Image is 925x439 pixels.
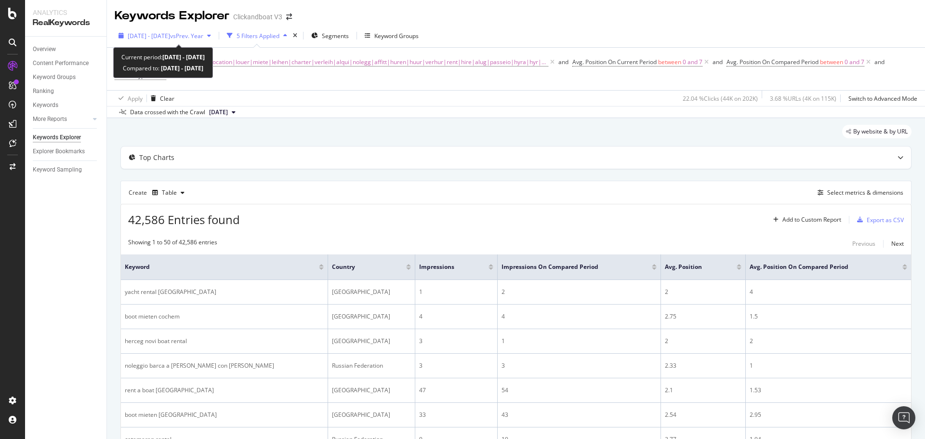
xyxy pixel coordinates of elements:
[848,94,917,103] div: Switch to Advanced Mode
[665,386,741,395] div: 2.1
[332,288,411,296] div: [GEOGRAPHIC_DATA]
[558,58,568,66] div: and
[419,411,493,419] div: 33
[852,238,875,250] button: Previous
[891,239,904,248] div: Next
[125,361,324,370] div: noleggio barca a [PERSON_NAME] con [PERSON_NAME]
[502,263,637,271] span: Impressions On Compared Period
[115,28,215,43] button: [DATE] - [DATE]vsPrev. Year
[374,32,419,40] div: Keyword Groups
[115,91,143,106] button: Apply
[128,94,143,103] div: Apply
[419,312,493,321] div: 4
[852,239,875,248] div: Previous
[33,8,99,17] div: Analytics
[286,13,292,20] div: arrow-right-arrow-left
[33,100,58,110] div: Keywords
[874,57,885,67] button: and
[665,312,741,321] div: 2.75
[139,153,174,162] div: Top Charts
[332,263,392,271] span: Country
[223,28,291,43] button: 5 Filters Applied
[123,63,203,74] div: Compared to:
[502,312,657,321] div: 4
[713,57,723,67] button: and
[128,212,240,227] span: 42,586 Entries found
[233,12,282,22] div: Clickandboat V3
[845,91,917,106] button: Switch to Advanced Mode
[170,32,203,40] span: vs Prev. Year
[205,106,239,118] button: [DATE]
[33,72,100,82] a: Keyword Groups
[33,17,99,28] div: RealKeywords
[125,411,324,419] div: boot mieten [GEOGRAPHIC_DATA]
[665,337,741,346] div: 2
[361,28,423,43] button: Keyword Groups
[332,361,411,370] div: Russian Federation
[419,288,493,296] div: 1
[891,238,904,250] button: Next
[33,146,100,157] a: Explorer Bookmarks
[332,337,411,346] div: [GEOGRAPHIC_DATA]
[332,312,411,321] div: [GEOGRAPHIC_DATA]
[121,52,205,63] div: Current period:
[33,44,100,54] a: Overview
[750,263,888,271] span: Avg. Position On Compared Period
[33,86,100,96] a: Ranking
[558,57,568,67] button: and
[867,216,904,224] div: Export as CSV
[322,32,349,40] span: Segments
[129,185,188,200] div: Create
[162,53,205,61] b: [DATE] - [DATE]
[33,165,100,175] a: Keyword Sampling
[419,386,493,395] div: 47
[502,288,657,296] div: 2
[33,86,54,96] div: Ranking
[750,312,907,321] div: 1.5
[683,94,758,103] div: 22.04 % Clicks ( 44K on 202K )
[128,238,217,250] div: Showing 1 to 50 of 42,586 entries
[33,114,90,124] a: More Reports
[892,406,915,429] div: Open Intercom Messenger
[33,72,76,82] div: Keyword Groups
[332,386,411,395] div: [GEOGRAPHIC_DATA]
[33,165,82,175] div: Keyword Sampling
[211,55,548,69] span: location|louer|miete|leihen|charter|verleih|alqui|nolegg|affitt|huren|huur|verhur|rent|hire|alug|...
[332,411,411,419] div: [GEOGRAPHIC_DATA]
[658,58,681,66] span: between
[125,312,324,321] div: boot mieten cochem
[33,133,81,143] div: Keywords Explorer
[502,411,657,419] div: 43
[125,263,304,271] span: Keyword
[814,187,903,199] button: Select metrics & dimensions
[33,133,100,143] a: Keywords Explorer
[419,263,474,271] span: Impressions
[572,58,657,66] span: Avg. Position On Current Period
[665,361,741,370] div: 2.33
[750,386,907,395] div: 1.53
[115,8,229,24] div: Keywords Explorer
[159,64,203,72] b: [DATE] - [DATE]
[727,58,819,66] span: Avg. Position On Compared Period
[770,94,836,103] div: 3.68 % URLs ( 4K on 115K )
[845,55,864,69] span: 0 and 7
[750,361,907,370] div: 1
[853,212,904,227] button: Export as CSV
[750,288,907,296] div: 4
[147,91,174,106] button: Clear
[502,386,657,395] div: 54
[827,188,903,197] div: Select metrics & dimensions
[160,94,174,103] div: Clear
[33,100,100,110] a: Keywords
[419,361,493,370] div: 3
[853,129,908,134] span: By website & by URL
[130,108,205,117] div: Data crossed with the Crawl
[683,55,702,69] span: 0 and 7
[665,263,722,271] span: Avg. Position
[782,217,841,223] div: Add to Custom Report
[419,337,493,346] div: 3
[769,212,841,227] button: Add to Custom Report
[33,58,100,68] a: Content Performance
[665,288,741,296] div: 2
[307,28,353,43] button: Segments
